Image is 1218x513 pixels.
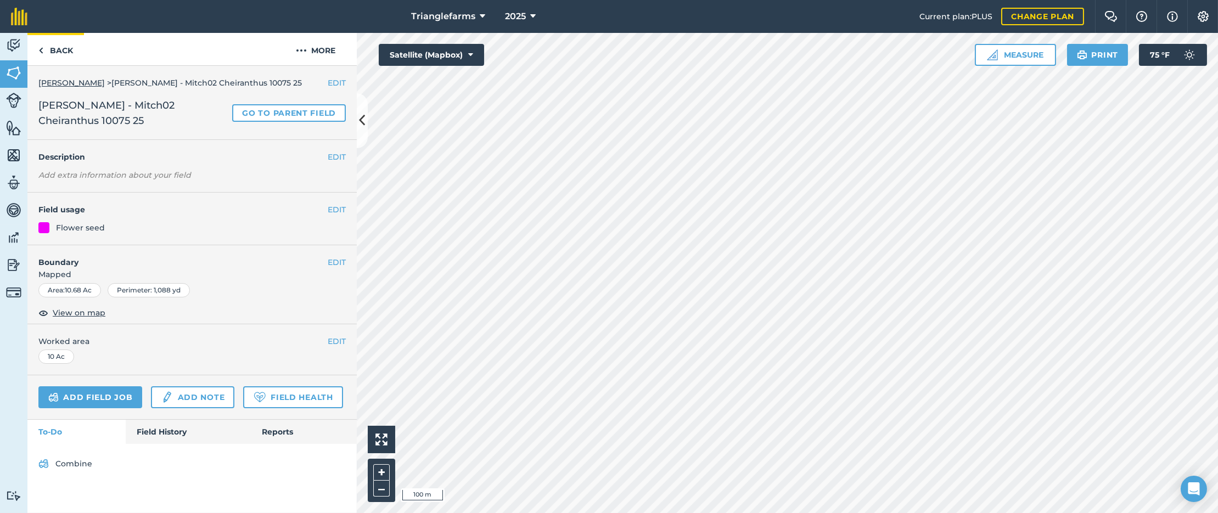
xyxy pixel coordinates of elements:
[38,349,74,364] div: 10 Ac
[328,256,346,268] button: EDIT
[328,335,346,347] button: EDIT
[161,391,173,404] img: svg+xml;base64,PD94bWwgdmVyc2lvbj0iMS4wIiBlbmNvZGluZz0idXRmLTgiPz4KPCEtLSBHZW5lcmF0b3I6IEFkb2JlIE...
[6,202,21,218] img: svg+xml;base64,PD94bWwgdmVyc2lvbj0iMS4wIiBlbmNvZGluZz0idXRmLTgiPz4KPCEtLSBHZW5lcmF0b3I6IEFkb2JlIE...
[53,307,105,319] span: View on map
[379,44,484,66] button: Satellite (Mapbox)
[1135,11,1148,22] img: A question mark icon
[328,204,346,216] button: EDIT
[151,386,234,408] a: Add note
[38,283,101,297] div: Area : 10.68 Ac
[38,457,49,470] img: svg+xml;base64,PD94bWwgdmVyc2lvbj0iMS4wIiBlbmNvZGluZz0idXRmLTgiPz4KPCEtLSBHZW5lcmF0b3I6IEFkb2JlIE...
[1067,44,1129,66] button: Print
[274,33,357,65] button: More
[987,49,998,60] img: Ruler icon
[6,285,21,300] img: svg+xml;base64,PD94bWwgdmVyc2lvbj0iMS4wIiBlbmNvZGluZz0idXRmLTgiPz4KPCEtLSBHZW5lcmF0b3I6IEFkb2JlIE...
[38,335,346,347] span: Worked area
[373,481,390,497] button: –
[919,10,992,22] span: Current plan : PLUS
[38,44,43,57] img: svg+xml;base64,PHN2ZyB4bWxucz0iaHR0cDovL3d3dy53My5vcmcvMjAwMC9zdmciIHdpZHRoPSI5IiBoZWlnaHQ9IjI0Ii...
[27,420,126,444] a: To-Do
[1104,11,1118,22] img: Two speech bubbles overlapping with the left bubble in the forefront
[27,33,84,65] a: Back
[27,268,357,280] span: Mapped
[1150,44,1170,66] span: 75 ° F
[56,222,105,234] div: Flower seed
[296,44,307,57] img: svg+xml;base64,PHN2ZyB4bWxucz0iaHR0cDovL3d3dy53My5vcmcvMjAwMC9zdmciIHdpZHRoPSIyMCIgaGVpZ2h0PSIyNC...
[38,77,346,89] div: > [PERSON_NAME] - Mitch02 Cheiranthus 10075 25
[108,283,190,297] div: Perimeter : 1,088 yd
[6,257,21,273] img: svg+xml;base64,PD94bWwgdmVyc2lvbj0iMS4wIiBlbmNvZGluZz0idXRmLTgiPz4KPCEtLSBHZW5lcmF0b3I6IEFkb2JlIE...
[38,98,228,128] span: [PERSON_NAME] - Mitch02 Cheiranthus 10075 25
[251,420,357,444] a: Reports
[48,391,59,404] img: svg+xml;base64,PD94bWwgdmVyc2lvbj0iMS4wIiBlbmNvZGluZz0idXRmLTgiPz4KPCEtLSBHZW5lcmF0b3I6IEFkb2JlIE...
[232,104,346,122] a: Go to parent field
[38,386,142,408] a: Add field job
[411,10,475,23] span: Trianglefarms
[6,491,21,501] img: svg+xml;base64,PD94bWwgdmVyc2lvbj0iMS4wIiBlbmNvZGluZz0idXRmLTgiPz4KPCEtLSBHZW5lcmF0b3I6IEFkb2JlIE...
[38,306,48,319] img: svg+xml;base64,PHN2ZyB4bWxucz0iaHR0cDovL3d3dy53My5vcmcvMjAwMC9zdmciIHdpZHRoPSIxOCIgaGVpZ2h0PSIyNC...
[975,44,1056,66] button: Measure
[1181,476,1207,502] div: Open Intercom Messenger
[38,306,105,319] button: View on map
[328,77,346,89] button: EDIT
[1077,48,1087,61] img: svg+xml;base64,PHN2ZyB4bWxucz0iaHR0cDovL3d3dy53My5vcmcvMjAwMC9zdmciIHdpZHRoPSIxOSIgaGVpZ2h0PSIyNC...
[243,386,343,408] a: Field Health
[1167,10,1178,23] img: svg+xml;base64,PHN2ZyB4bWxucz0iaHR0cDovL3d3dy53My5vcmcvMjAwMC9zdmciIHdpZHRoPSIxNyIgaGVpZ2h0PSIxNy...
[38,151,346,163] h4: Description
[38,170,191,180] em: Add extra information about your field
[6,65,21,81] img: svg+xml;base64,PHN2ZyB4bWxucz0iaHR0cDovL3d3dy53My5vcmcvMjAwMC9zdmciIHdpZHRoPSI1NiIgaGVpZ2h0PSI2MC...
[505,10,526,23] span: 2025
[1001,8,1084,25] a: Change plan
[38,455,346,472] a: Combine
[6,174,21,191] img: svg+xml;base64,PD94bWwgdmVyc2lvbj0iMS4wIiBlbmNvZGluZz0idXRmLTgiPz4KPCEtLSBHZW5lcmF0b3I6IEFkb2JlIE...
[1197,11,1210,22] img: A cog icon
[38,204,328,216] h4: Field usage
[6,37,21,54] img: svg+xml;base64,PD94bWwgdmVyc2lvbj0iMS4wIiBlbmNvZGluZz0idXRmLTgiPz4KPCEtLSBHZW5lcmF0b3I6IEFkb2JlIE...
[373,464,390,481] button: +
[6,120,21,136] img: svg+xml;base64,PHN2ZyB4bWxucz0iaHR0cDovL3d3dy53My5vcmcvMjAwMC9zdmciIHdpZHRoPSI1NiIgaGVpZ2h0PSI2MC...
[6,147,21,164] img: svg+xml;base64,PHN2ZyB4bWxucz0iaHR0cDovL3d3dy53My5vcmcvMjAwMC9zdmciIHdpZHRoPSI1NiIgaGVpZ2h0PSI2MC...
[1139,44,1207,66] button: 75 °F
[6,229,21,246] img: svg+xml;base64,PD94bWwgdmVyc2lvbj0iMS4wIiBlbmNvZGluZz0idXRmLTgiPz4KPCEtLSBHZW5lcmF0b3I6IEFkb2JlIE...
[126,420,250,444] a: Field History
[6,93,21,108] img: svg+xml;base64,PD94bWwgdmVyc2lvbj0iMS4wIiBlbmNvZGluZz0idXRmLTgiPz4KPCEtLSBHZW5lcmF0b3I6IEFkb2JlIE...
[38,78,105,88] a: [PERSON_NAME]
[375,433,388,446] img: Four arrows, one pointing top left, one top right, one bottom right and the last bottom left
[328,151,346,163] button: EDIT
[1178,44,1200,66] img: svg+xml;base64,PD94bWwgdmVyc2lvbj0iMS4wIiBlbmNvZGluZz0idXRmLTgiPz4KPCEtLSBHZW5lcmF0b3I6IEFkb2JlIE...
[11,8,27,25] img: fieldmargin Logo
[27,245,328,268] h4: Boundary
